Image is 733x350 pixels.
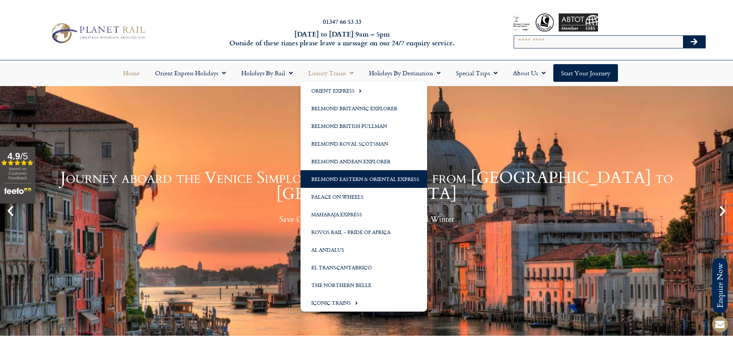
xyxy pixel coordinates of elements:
a: Iconic Trains [301,294,427,312]
button: Search [683,36,705,48]
img: Planet Rail Train Holidays Logo [47,21,148,45]
h6: [DATE] to [DATE] 9am – 5pm Outside of these times please leave a message on our 24/7 enquiry serv... [197,30,487,48]
a: Al Andalus [301,241,427,259]
a: Palace on Wheels [301,188,427,206]
a: Home [115,64,147,82]
a: The Northern Belle [301,276,427,294]
a: El Transcantabrico [301,259,427,276]
a: Belmond Eastern & Oriental Express [301,170,427,188]
a: Belmond Andean Explorer [301,153,427,170]
a: Rovos Rail – Pride of Africa [301,223,427,241]
a: Maharaja Express [301,206,427,223]
a: Luxury Trains [301,64,361,82]
a: Start your Journey [553,64,618,82]
a: Holidays by Rail [234,64,301,82]
a: About Us [505,64,553,82]
a: Orient Express [301,82,427,100]
div: Previous slide [4,204,17,217]
a: Orient Express Holidays [147,64,234,82]
a: Belmond British Pullman [301,117,427,135]
a: Holidays by Destination [361,64,448,82]
a: 01347 66 53 33 [323,17,361,26]
a: Special Trips [448,64,505,82]
a: Belmond Royal Scotsman [301,135,427,153]
nav: Menu [4,64,729,82]
div: Next slide [716,204,729,217]
ul: Luxury Trains [301,82,427,312]
p: Save £1,000 on selected dates this Autumn and Winter [19,214,714,224]
a: Belmond Britannic Explorer [301,100,427,117]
